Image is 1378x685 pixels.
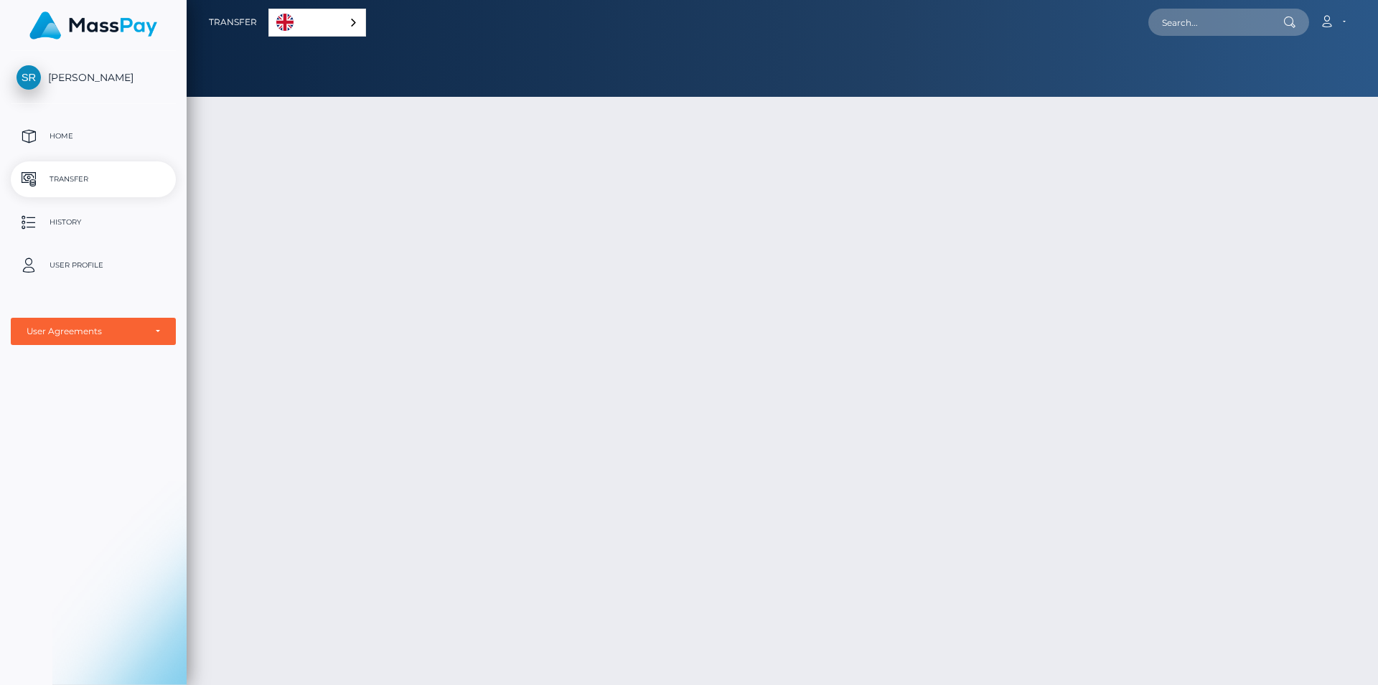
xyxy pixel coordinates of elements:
[11,204,176,240] a: History
[17,126,170,147] p: Home
[17,212,170,233] p: History
[27,326,144,337] div: User Agreements
[11,118,176,154] a: Home
[268,9,366,37] div: Language
[11,71,176,84] span: [PERSON_NAME]
[17,169,170,190] p: Transfer
[209,7,257,37] a: Transfer
[11,247,176,283] a: User Profile
[268,9,366,37] aside: Language selected: English
[29,11,157,39] img: MassPay
[11,161,176,197] a: Transfer
[17,255,170,276] p: User Profile
[11,318,176,345] button: User Agreements
[1148,9,1283,36] input: Search...
[269,9,365,36] a: English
